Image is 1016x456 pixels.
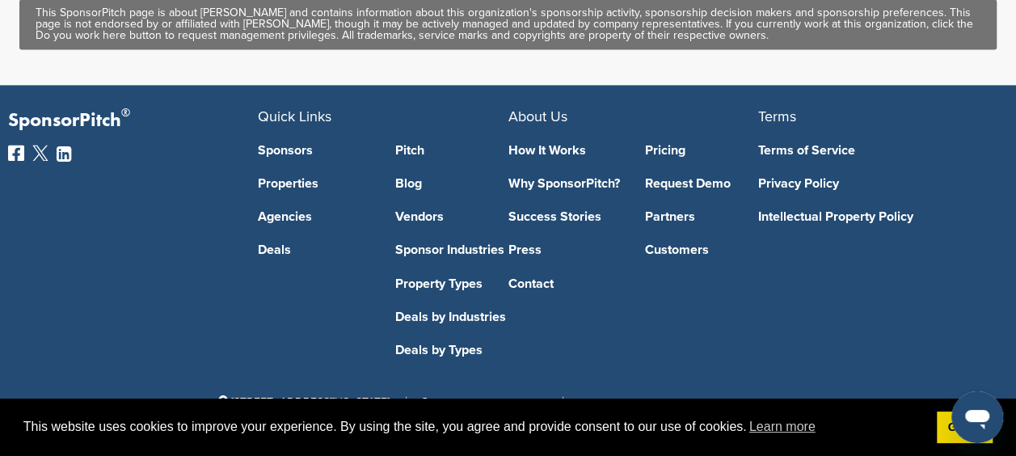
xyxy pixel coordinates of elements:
a: Deals [258,243,371,256]
a: Request Demo [645,177,758,190]
a: Sponsor Industries [395,243,508,256]
a: Intellectual Property Policy [758,210,984,223]
div: This SponsorPitch page is about [PERSON_NAME] and contains information about this organization's ... [36,7,980,41]
span: Quick Links [258,108,331,125]
a: learn more about cookies [747,415,818,439]
a: Why SponsorPitch? [508,177,622,190]
img: Facebook [8,145,24,161]
a: Pitch [395,144,508,157]
a: How It Works [508,144,622,157]
a: Pricing [645,144,758,157]
a: dismiss cookie message [937,412,993,444]
span: [STREET_ADDRESS][US_STATE] [215,395,390,408]
span: Terms [758,108,796,125]
a: Customers [645,243,758,256]
a: Agencies [258,210,371,223]
a: Contact [508,277,622,289]
a: Deals by Industries [395,310,508,323]
a: Privacy Policy [758,177,984,190]
a: Deals by Types [395,343,508,356]
a: Success Stories [508,210,622,223]
img: Twitter [32,145,48,161]
a: Partners [645,210,758,223]
a: Sponsors [258,144,371,157]
a: Properties [258,177,371,190]
a: Blog [395,177,508,190]
a: [PHONE_NUMBER] [423,395,546,411]
a: Vendors [395,210,508,223]
a: Property Types [395,277,508,289]
p: SponsorPitch [8,109,258,133]
a: Terms of Service [758,144,984,157]
span: ® [121,103,130,123]
a: [EMAIL_ADDRESS][DOMAIN_NAME] [580,395,802,411]
a: Press [508,243,622,256]
iframe: Button to launch messaging window [951,391,1003,443]
span: About Us [508,108,567,125]
span: This website uses cookies to improve your experience. By using the site, you agree and provide co... [23,415,924,439]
